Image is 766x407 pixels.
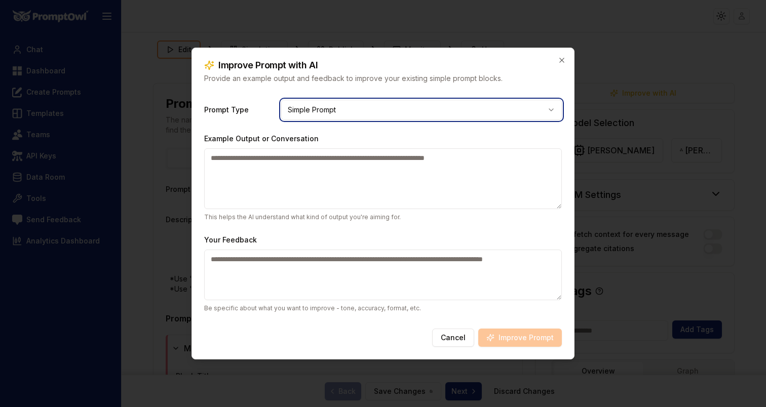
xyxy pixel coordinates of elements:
label: Your Feedback [204,235,257,244]
h2: Improve Prompt with AI [204,60,562,70]
p: This helps the AI understand what kind of output you're aiming for. [204,213,562,221]
label: Example Output or Conversation [204,134,319,143]
p: Be specific about what you want to improve - tone, accuracy, format, etc. [204,304,562,312]
button: Cancel [432,329,474,347]
label: Prompt Type [204,105,273,115]
p: Provide an example output and feedback to improve your existing simple prompt blocks. [204,73,562,84]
